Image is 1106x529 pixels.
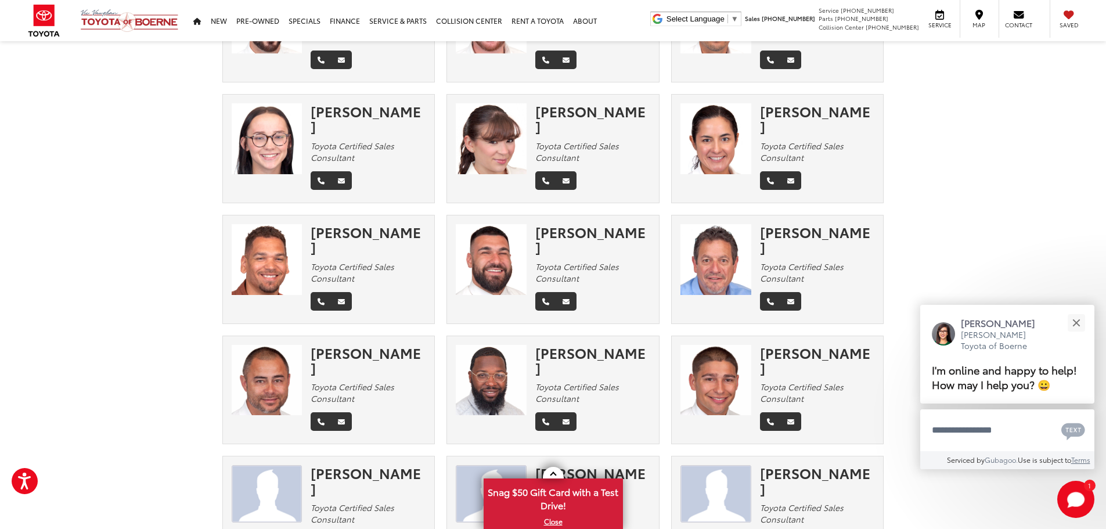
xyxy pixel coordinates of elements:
span: Select Language [667,15,725,23]
a: Phone [535,292,556,311]
div: [PERSON_NAME] [311,103,426,134]
div: [PERSON_NAME] [311,465,426,496]
button: Toggle Chat Window [1057,481,1094,518]
a: Phone [311,51,332,69]
a: Phone [760,171,781,190]
span: Saved [1056,21,1082,29]
div: [PERSON_NAME] [311,345,426,376]
span: [PHONE_NUMBER] [841,6,894,15]
div: [PERSON_NAME] [311,224,426,255]
svg: Text [1061,422,1085,440]
p: [PERSON_NAME] Toyota of Boerne [961,329,1047,352]
img: Preston Castillo [456,465,527,523]
span: [PHONE_NUMBER] [835,14,888,23]
a: Email [556,171,577,190]
span: Map [966,21,992,29]
span: Service [927,21,953,29]
a: Email [780,412,801,431]
a: Email [780,51,801,69]
span: [PHONE_NUMBER] [762,14,815,23]
div: [PERSON_NAME] [760,224,875,255]
button: Close [1064,311,1089,336]
a: Phone [535,171,556,190]
img: Amir Roozbehani [456,224,527,295]
span: Sales [745,14,760,23]
a: Email [556,292,577,311]
span: Collision Center [819,23,864,31]
span: Use is subject to [1018,455,1071,465]
a: Select Language​ [667,15,738,23]
button: Chat with SMS [1058,417,1089,443]
span: Contact [1005,21,1032,29]
a: Email [331,292,352,311]
img: Sarah Garcia [680,103,751,174]
img: Lex Fasenmyer [232,103,302,174]
span: [PHONE_NUMBER] [866,23,919,31]
a: Email [780,171,801,190]
img: Brent Burton [680,345,751,416]
img: Vic Vaughan Toyota of Boerne [80,9,179,33]
em: Toyota Certified Sales Consultant [760,140,844,163]
a: Terms [1071,455,1090,465]
div: Close[PERSON_NAME][PERSON_NAME] Toyota of BoerneI'm online and happy to help! How may I help you?... [920,305,1094,469]
em: Toyota Certified Sales Consultant [535,140,619,163]
span: Parts [819,14,833,23]
img: Scott Wilkinson [232,345,302,416]
em: Toyota Certified Sales Consultant [760,502,844,525]
img: Christopher Reed [680,465,751,523]
a: Phone [760,292,781,311]
img: Emily Carr [456,103,527,174]
span: ​ [727,15,728,23]
a: Email [331,51,352,69]
span: Snag $50 Gift Card with a Test Drive! [485,480,622,515]
img: KJ Lewis [456,345,527,416]
em: Toyota Certified Sales Consultant [311,140,394,163]
a: Email [556,412,577,431]
a: Email [331,171,352,190]
em: Toyota Certified Sales Consultant [311,261,394,284]
div: [PERSON_NAME] [760,103,875,134]
div: [PERSON_NAME] [760,345,875,376]
a: Phone [760,51,781,69]
em: Toyota Certified Sales Consultant [311,381,394,404]
div: [PERSON_NAME] [535,465,650,496]
p: [PERSON_NAME] [961,316,1047,329]
a: Phone [535,51,556,69]
em: Toyota Certified Sales Consultant [535,381,619,404]
a: Phone [760,412,781,431]
div: [PERSON_NAME] [535,345,650,376]
a: Email [780,292,801,311]
span: ▼ [731,15,738,23]
span: Service [819,6,839,15]
img: Patrick Woolard [232,465,302,523]
em: Toyota Certified Sales Consultant [760,261,844,284]
a: Phone [311,292,332,311]
em: Toyota Certified Sales Consultant [535,261,619,284]
a: Gubagoo. [985,455,1018,465]
span: Serviced by [947,455,985,465]
a: Email [331,412,352,431]
a: Phone [311,171,332,190]
a: Email [556,51,577,69]
div: [PERSON_NAME] [535,103,650,134]
textarea: Type your message [920,409,1094,451]
span: I'm online and happy to help! How may I help you? 😀 [932,362,1077,392]
img: Deron Wright [232,224,302,295]
a: Phone [535,412,556,431]
img: John McCready [680,224,751,295]
a: Phone [311,412,332,431]
svg: Start Chat [1057,481,1094,518]
span: 1 [1088,483,1091,488]
em: Toyota Certified Sales Consultant [311,502,394,525]
em: Toyota Certified Sales Consultant [760,381,844,404]
div: [PERSON_NAME] [535,224,650,255]
div: [PERSON_NAME] [760,465,875,496]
